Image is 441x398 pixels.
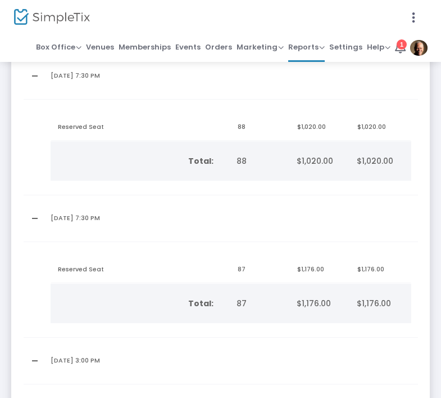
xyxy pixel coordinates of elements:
[297,265,324,274] span: $1,176.00
[238,122,245,131] span: 88
[30,352,37,370] a: Collapse Details
[357,122,386,131] span: $1,020.00
[397,39,407,50] div: 1
[51,257,411,283] div: Data table
[357,298,391,309] span: $1,176.00
[237,155,247,167] span: 88
[297,155,333,167] span: $1,020.00
[297,298,331,309] span: $1,176.00
[367,34,390,62] a: Help
[44,338,231,384] td: [DATE] 3:00 PM
[238,265,245,274] span: 87
[30,209,37,227] a: Collapse Details
[175,34,201,62] a: Events
[30,67,37,85] a: Collapse Details
[86,34,114,62] a: Venues
[188,155,213,167] b: Total:
[44,53,231,100] td: [DATE] 7:30 PM
[329,39,362,55] span: Settings
[237,34,284,62] a: Marketing
[86,39,114,55] span: Venues
[205,34,232,62] a: Orders
[288,42,325,52] span: Reports
[58,265,104,274] span: Reserved Seat
[288,34,325,62] a: Reports
[237,42,284,52] span: Marketing
[188,298,213,309] b: Total:
[367,42,390,52] span: Help
[36,34,81,62] a: Box Office
[297,122,326,131] span: $1,020.00
[175,39,201,55] span: Events
[329,34,362,62] a: Settings
[36,42,81,52] span: Box Office
[205,39,232,55] span: Orders
[58,122,104,131] span: Reserved Seat
[237,298,247,309] span: 87
[51,114,411,141] div: Data table
[119,34,171,62] a: Memberships
[119,39,171,55] span: Memberships
[357,265,384,274] span: $1,176.00
[44,195,231,242] td: [DATE] 7:30 PM
[357,155,393,167] span: $1,020.00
